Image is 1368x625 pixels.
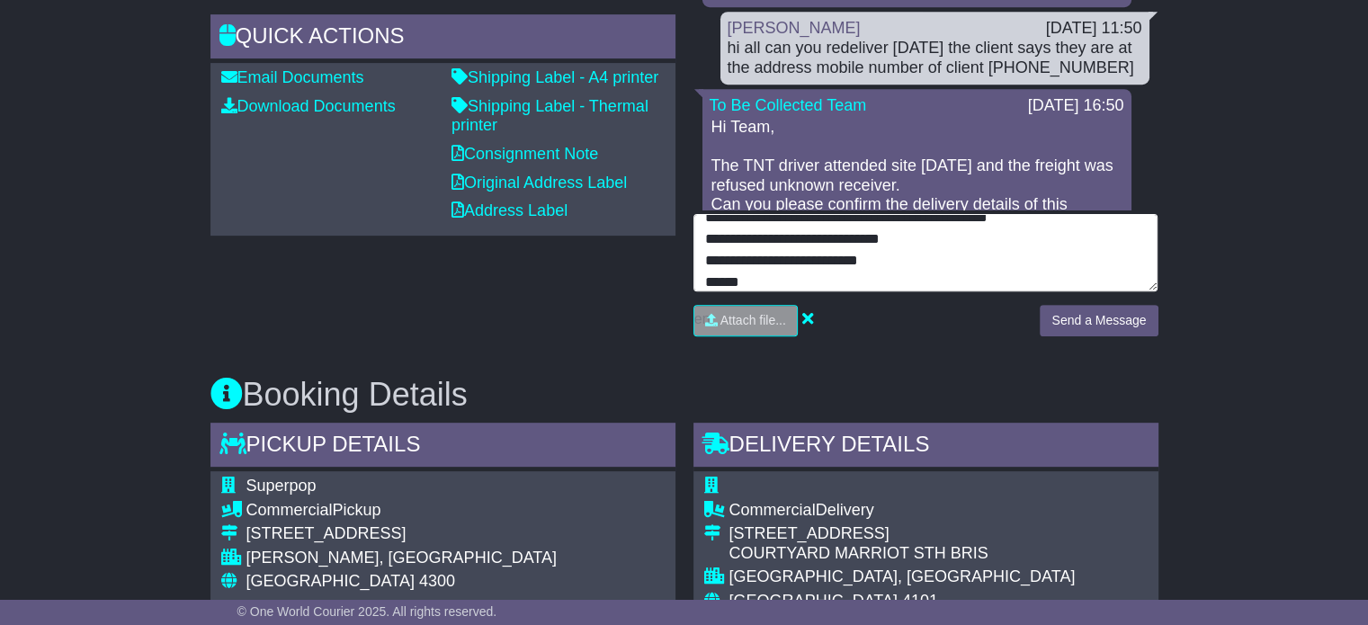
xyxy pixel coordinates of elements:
div: hi all can you redeliver [DATE] the client says they are at the address mobile number of client [... [728,39,1142,77]
a: [PERSON_NAME] [728,19,861,37]
div: [DATE] 16:50 [1028,96,1124,116]
a: Shipping Label - Thermal printer [452,97,648,135]
a: To Be Collected Team [710,96,867,114]
div: Pickup [246,501,557,521]
div: COURTYARD MARRIOT STH BRIS [729,544,1137,564]
a: Email Documents [221,68,364,86]
div: [GEOGRAPHIC_DATA], [GEOGRAPHIC_DATA] [729,567,1137,587]
div: Pickup Details [210,423,675,471]
a: Consignment Note [452,145,598,163]
div: Quick Actions [210,14,675,63]
button: Send a Message [1040,305,1158,336]
div: [PERSON_NAME], [GEOGRAPHIC_DATA] [246,549,557,568]
div: [STREET_ADDRESS] [729,524,1137,544]
span: 4300 [419,572,455,590]
span: [GEOGRAPHIC_DATA] [246,572,415,590]
span: 4101 [902,592,938,610]
a: Original Address Label [452,174,627,192]
div: [DATE] 11:50 [1046,19,1142,39]
span: Commercial [246,501,333,519]
p: Hi Team, The TNT driver attended site [DATE] and the freight was refused unknown receiver. Can yo... [711,118,1122,292]
span: © One World Courier 2025. All rights reserved. [237,604,497,619]
div: [STREET_ADDRESS] [246,524,557,544]
span: Superpop [246,477,317,495]
div: Delivery [729,501,1137,521]
a: Address Label [452,201,568,219]
span: Commercial [729,501,816,519]
div: Delivery Details [693,423,1158,471]
a: Download Documents [221,97,396,115]
a: Shipping Label - A4 printer [452,68,658,86]
span: [GEOGRAPHIC_DATA] [729,592,898,610]
h3: Booking Details [210,377,1158,413]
